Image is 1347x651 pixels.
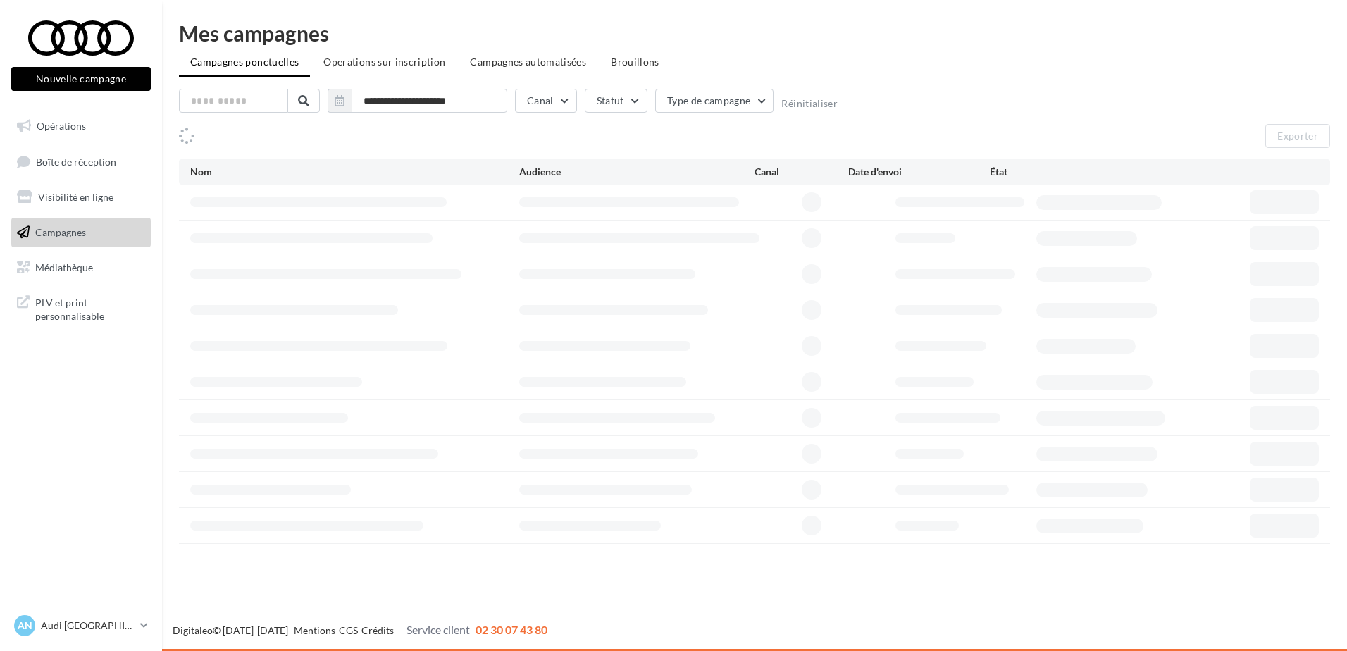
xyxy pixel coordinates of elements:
[294,624,335,636] a: Mentions
[35,293,145,323] span: PLV et print personnalisable
[323,56,445,68] span: Operations sur inscription
[38,191,113,203] span: Visibilité en ligne
[655,89,774,113] button: Type de campagne
[11,612,151,639] a: AN Audi [GEOGRAPHIC_DATA]
[848,165,989,179] div: Date d'envoi
[190,165,519,179] div: Nom
[781,98,838,109] button: Réinitialiser
[361,624,394,636] a: Crédits
[35,261,93,273] span: Médiathèque
[179,23,1330,44] div: Mes campagnes
[755,165,848,179] div: Canal
[470,56,586,68] span: Campagnes automatisées
[35,226,86,238] span: Campagnes
[585,89,647,113] button: Statut
[1265,124,1330,148] button: Exporter
[8,218,154,247] a: Campagnes
[8,287,154,329] a: PLV et print personnalisable
[476,623,547,636] span: 02 30 07 43 80
[8,147,154,177] a: Boîte de réception
[611,56,659,68] span: Brouillons
[41,619,135,633] p: Audi [GEOGRAPHIC_DATA]
[8,111,154,141] a: Opérations
[173,624,547,636] span: © [DATE]-[DATE] - - -
[519,165,755,179] div: Audience
[173,624,213,636] a: Digitaleo
[8,182,154,212] a: Visibilité en ligne
[11,67,151,91] button: Nouvelle campagne
[339,624,358,636] a: CGS
[990,165,1131,179] div: État
[8,253,154,283] a: Médiathèque
[37,120,86,132] span: Opérations
[18,619,32,633] span: AN
[515,89,577,113] button: Canal
[406,623,470,636] span: Service client
[36,155,116,167] span: Boîte de réception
